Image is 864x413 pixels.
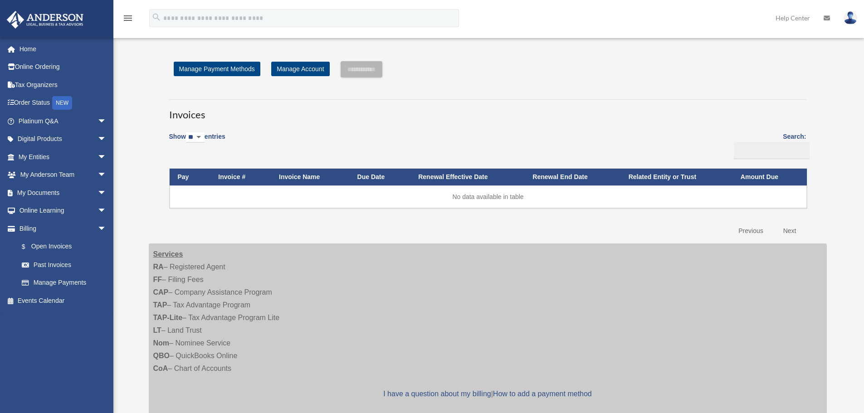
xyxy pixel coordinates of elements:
[169,99,806,122] h3: Invoices
[776,222,803,240] a: Next
[13,274,116,292] a: Manage Payments
[153,263,164,271] strong: RA
[6,130,120,148] a: Digital Productsarrow_drop_down
[170,169,210,185] th: Pay: activate to sort column descending
[153,314,183,321] strong: TAP-Lite
[98,112,116,131] span: arrow_drop_down
[98,148,116,166] span: arrow_drop_down
[170,185,807,208] td: No data available in table
[98,219,116,238] span: arrow_drop_down
[844,11,857,24] img: User Pic
[6,292,120,310] a: Events Calendar
[524,169,620,185] th: Renewal End Date: activate to sort column ascending
[153,288,169,296] strong: CAP
[153,388,822,400] p: |
[620,169,732,185] th: Related Entity or Trust: activate to sort column ascending
[153,301,167,309] strong: TAP
[271,169,349,185] th: Invoice Name: activate to sort column ascending
[169,131,225,152] label: Show entries
[6,202,120,220] a: Online Learningarrow_drop_down
[732,169,807,185] th: Amount Due: activate to sort column ascending
[6,219,116,238] a: Billingarrow_drop_down
[6,40,120,58] a: Home
[98,202,116,220] span: arrow_drop_down
[271,62,329,76] a: Manage Account
[174,62,260,76] a: Manage Payment Methods
[6,76,120,94] a: Tax Organizers
[6,184,120,202] a: My Documentsarrow_drop_down
[13,256,116,274] a: Past Invoices
[731,131,806,159] label: Search:
[153,339,170,347] strong: Nom
[4,11,86,29] img: Anderson Advisors Platinum Portal
[6,94,120,112] a: Order StatusNEW
[734,142,810,159] input: Search:
[153,352,170,360] strong: QBO
[13,238,111,256] a: $Open Invoices
[6,58,120,76] a: Online Ordering
[349,169,410,185] th: Due Date: activate to sort column ascending
[122,13,133,24] i: menu
[153,364,168,372] strong: CoA
[410,169,524,185] th: Renewal Effective Date: activate to sort column ascending
[383,390,491,398] a: I have a question about my billing
[153,250,183,258] strong: Services
[153,326,161,334] strong: LT
[52,96,72,110] div: NEW
[153,276,162,283] strong: FF
[6,112,120,130] a: Platinum Q&Aarrow_drop_down
[493,390,592,398] a: How to add a payment method
[186,132,205,143] select: Showentries
[98,184,116,202] span: arrow_drop_down
[151,12,161,22] i: search
[98,166,116,185] span: arrow_drop_down
[732,222,770,240] a: Previous
[27,241,31,253] span: $
[98,130,116,149] span: arrow_drop_down
[6,166,120,184] a: My Anderson Teamarrow_drop_down
[6,148,120,166] a: My Entitiesarrow_drop_down
[122,16,133,24] a: menu
[210,169,271,185] th: Invoice #: activate to sort column ascending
